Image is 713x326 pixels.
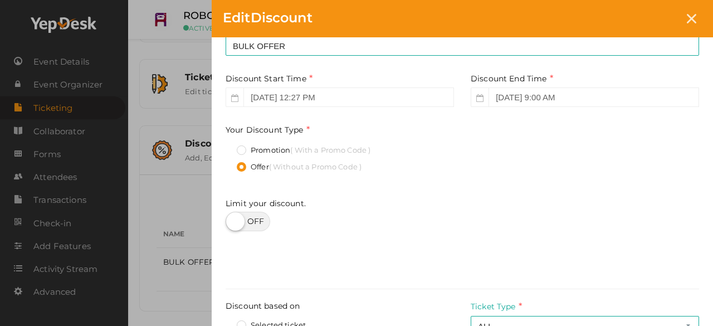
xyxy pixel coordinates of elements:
label: Discount based on [226,300,300,312]
label: Your Discount Type [226,124,310,137]
label: Limit your discount. [226,198,306,209]
input: Enter your discount name [226,36,699,56]
span: Edit [223,9,251,26]
label: Offer [237,162,362,173]
span: Discount [223,9,312,26]
label: Discount Start Time [226,72,312,85]
label: Ticket Type [471,300,522,313]
span: ( With a Promo Code ) [290,145,370,154]
span: ( Without a Promo Code ) [269,162,362,171]
label: Promotion [237,145,370,156]
label: Discount End Time [471,72,553,85]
